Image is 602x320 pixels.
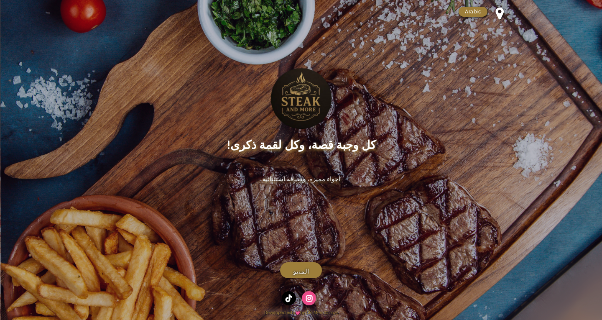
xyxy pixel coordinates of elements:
[325,310,338,315] span: 2025 ©
[280,262,322,278] a: المنيو
[459,7,487,17] a: Arabic
[90,307,512,318] a: 2025 ©Developed withby QR-Menu
[293,266,309,277] span: المنيو
[264,310,300,315] span: Developed with
[300,310,325,315] span: by QR-Menu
